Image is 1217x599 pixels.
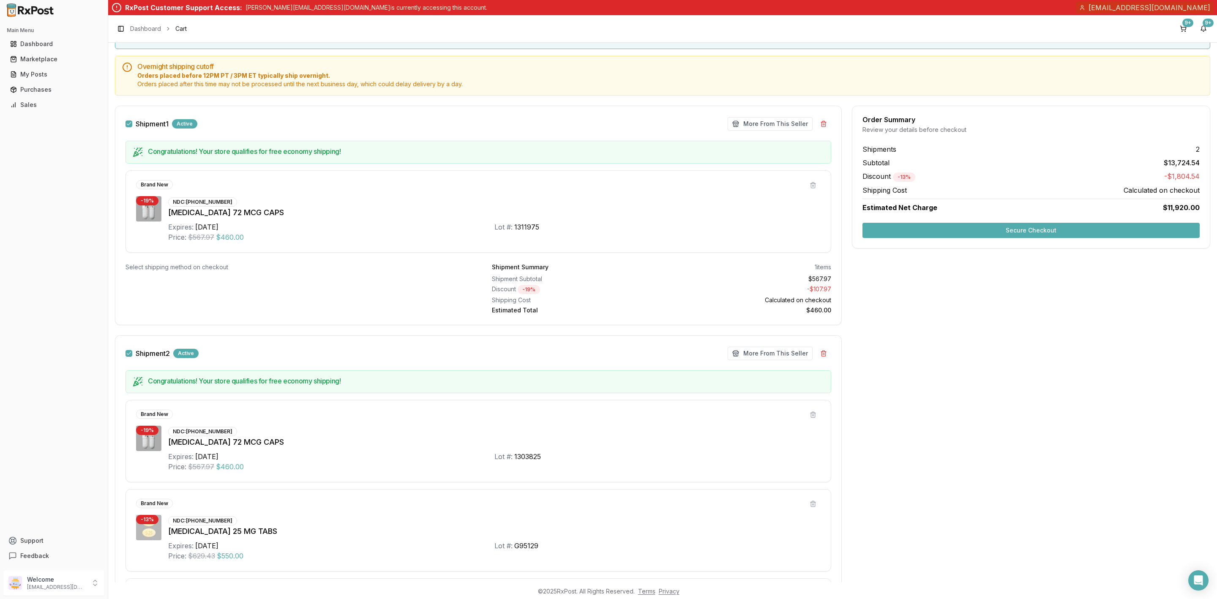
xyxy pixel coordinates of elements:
[172,119,197,129] div: Active
[168,462,186,472] div: Price:
[136,350,170,357] label: Shipment 2
[136,426,161,451] img: Linzess 72 MCG CAPS
[862,172,915,181] span: Discount
[130,25,161,33] a: Dashboard
[638,588,655,595] a: Terms
[10,40,98,48] div: Dashboard
[7,97,101,112] a: Sales
[514,541,538,551] div: G95129
[862,144,896,154] span: Shipments
[862,223,1200,238] button: Secure Checkout
[1188,570,1209,591] div: Open Intercom Messenger
[188,551,215,561] span: $629.43
[175,25,187,33] span: Cart
[136,196,161,222] img: Linzess 72 MCG CAPS
[10,85,98,94] div: Purchases
[665,306,832,315] div: $460.00
[862,126,1200,134] div: Review your details before checkout
[3,83,104,96] button: Purchases
[7,36,101,52] a: Dashboard
[168,436,821,448] div: [MEDICAL_DATA] 72 MCG CAPS
[125,3,242,13] div: RxPost Customer Support Access:
[728,117,813,131] button: More From This Seller
[137,71,1203,80] span: Orders placed before 12PM PT / 3PM ET typically ship overnight.
[130,25,187,33] nav: breadcrumb
[518,285,540,294] div: - 19 %
[514,451,541,462] div: 1303825
[659,588,679,595] a: Privacy
[1089,3,1210,13] span: [EMAIL_ADDRESS][DOMAIN_NAME]
[246,3,487,12] p: [PERSON_NAME][EMAIL_ADDRESS][DOMAIN_NAME] is currently accessing this account.
[728,347,813,360] button: More From This Seller
[188,462,214,472] span: $567.97
[893,172,915,182] div: - 13 %
[1203,19,1214,27] div: 9+
[3,548,104,563] button: Feedback
[168,222,194,232] div: Expires:
[492,263,548,271] div: Shipment Summary
[136,499,173,508] div: Brand New
[514,222,539,232] div: 1311975
[665,296,832,304] div: Calculated on checkout
[148,148,824,155] h5: Congratulations! Your store qualifies for free economy shipping!
[126,263,465,271] div: Select shipping method on checkout
[492,275,658,283] div: Shipment Subtotal
[168,551,186,561] div: Price:
[1196,144,1200,154] span: 2
[148,377,824,384] h5: Congratulations! Your store qualifies for free economy shipping!
[494,222,513,232] div: Lot #:
[136,515,158,524] div: - 13 %
[3,98,104,112] button: Sales
[136,180,173,189] div: Brand New
[862,185,907,195] span: Shipping Cost
[7,82,101,97] a: Purchases
[7,52,101,67] a: Marketplace
[3,68,104,81] button: My Posts
[137,80,1203,88] span: Orders placed after this time may not be processed until the next business day, which could delay...
[494,451,513,462] div: Lot #:
[3,3,57,17] img: RxPost Logo
[168,427,237,436] div: NDC: [PHONE_NUMBER]
[10,55,98,63] div: Marketplace
[216,462,244,472] span: $460.00
[173,349,199,358] div: Active
[20,552,49,560] span: Feedback
[815,263,831,271] div: 1 items
[168,516,237,525] div: NDC: [PHONE_NUMBER]
[665,285,832,294] div: - $107.97
[7,27,101,34] h2: Main Menu
[862,203,937,212] span: Estimated Net Charge
[1124,185,1200,195] span: Calculated on checkout
[10,70,98,79] div: My Posts
[168,451,194,462] div: Expires:
[136,426,158,435] div: - 19 %
[1164,158,1200,168] span: $13,724.54
[862,158,890,168] span: Subtotal
[195,451,218,462] div: [DATE]
[136,120,169,127] label: Shipment 1
[168,207,821,219] div: [MEDICAL_DATA] 72 MCG CAPS
[136,515,161,540] img: Jardiance 25 MG TABS
[168,541,194,551] div: Expires:
[665,275,832,283] div: $567.97
[492,306,658,315] div: Estimated Total
[3,37,104,51] button: Dashboard
[10,101,98,109] div: Sales
[3,52,104,66] button: Marketplace
[862,116,1200,123] div: Order Summary
[136,196,158,205] div: - 19 %
[1164,171,1200,182] span: -$1,804.54
[8,576,22,590] img: User avatar
[216,232,244,242] span: $460.00
[7,67,101,82] a: My Posts
[136,410,173,419] div: Brand New
[217,551,243,561] span: $550.00
[188,232,214,242] span: $567.97
[492,285,658,294] div: Discount
[1176,22,1190,36] button: 9+
[168,525,821,537] div: [MEDICAL_DATA] 25 MG TABS
[27,575,86,584] p: Welcome
[1163,202,1200,213] span: $11,920.00
[195,541,218,551] div: [DATE]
